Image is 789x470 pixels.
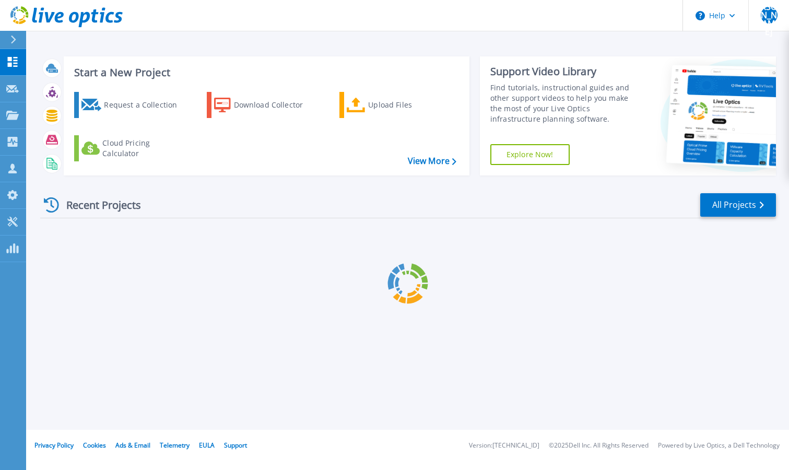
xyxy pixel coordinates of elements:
a: View More [408,156,456,166]
div: Recent Projects [40,192,155,218]
li: Version: [TECHNICAL_ID] [469,442,539,449]
a: Explore Now! [490,144,570,165]
a: Download Collector [207,92,323,118]
a: Support [224,441,247,450]
a: Request a Collection [74,92,191,118]
div: Cloud Pricing Calculator [102,138,186,159]
a: Upload Files [339,92,456,118]
a: Cloud Pricing Calculator [74,135,191,161]
a: Telemetry [160,441,190,450]
li: © 2025 Dell Inc. All Rights Reserved [549,442,649,449]
div: Download Collector [234,95,317,115]
h3: Start a New Project [74,67,456,78]
a: EULA [199,441,215,450]
div: Find tutorials, instructional guides and other support videos to help you make the most of your L... [490,83,639,124]
a: All Projects [700,193,776,217]
div: Request a Collection [104,95,187,115]
div: Support Video Library [490,65,639,78]
a: Cookies [83,441,106,450]
a: Ads & Email [115,441,150,450]
div: Upload Files [368,95,452,115]
a: Privacy Policy [34,441,74,450]
li: Powered by Live Optics, a Dell Technology [658,442,780,449]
